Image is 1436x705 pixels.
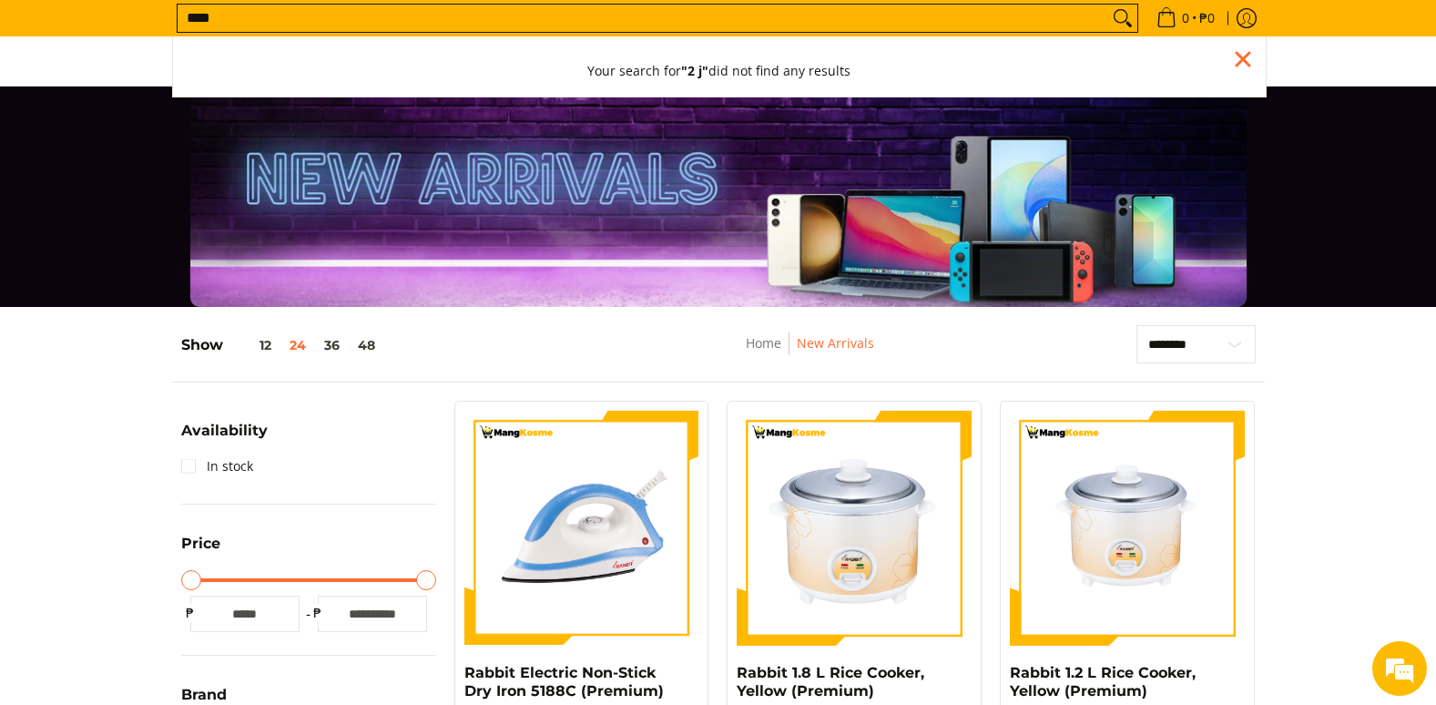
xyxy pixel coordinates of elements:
[746,334,781,352] a: Home
[309,604,327,622] span: ₱
[181,688,227,702] span: Brand
[1010,664,1196,700] a: Rabbit 1.2 L Rice Cooker, Yellow (Premium)
[464,664,664,700] a: Rabbit Electric Non-Stick Dry Iron 5188C (Premium)
[1197,12,1217,25] span: ₱0
[1179,12,1192,25] span: 0
[181,424,268,452] summary: Open
[1229,46,1257,73] div: Close pop up
[349,338,384,352] button: 48
[797,334,874,352] a: New Arrivals
[280,338,315,352] button: 24
[181,604,199,622] span: ₱
[1108,5,1137,32] button: Search
[737,411,972,646] img: https://mangkosme.com/products/rabbit-1-8-l-rice-cooker-yellow-class-a
[681,62,708,79] strong: "2 j"
[181,336,384,354] h5: Show
[1010,411,1245,646] img: rabbit-1.2-liter-rice-cooker-yellow-full-view-mang-kosme
[181,424,268,438] span: Availability
[223,338,280,352] button: 12
[315,338,349,352] button: 36
[464,411,699,646] img: https://mangkosme.com/products/rabbit-electric-non-stick-dry-iron-5188c-class-a
[737,664,924,700] a: Rabbit 1.8 L Rice Cooker, Yellow (Premium)
[181,536,220,565] summary: Open
[569,46,869,97] button: Your search for"2 j"did not find any results
[181,452,253,481] a: In stock
[1151,8,1220,28] span: •
[181,536,220,551] span: Price
[628,332,992,373] nav: Breadcrumbs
